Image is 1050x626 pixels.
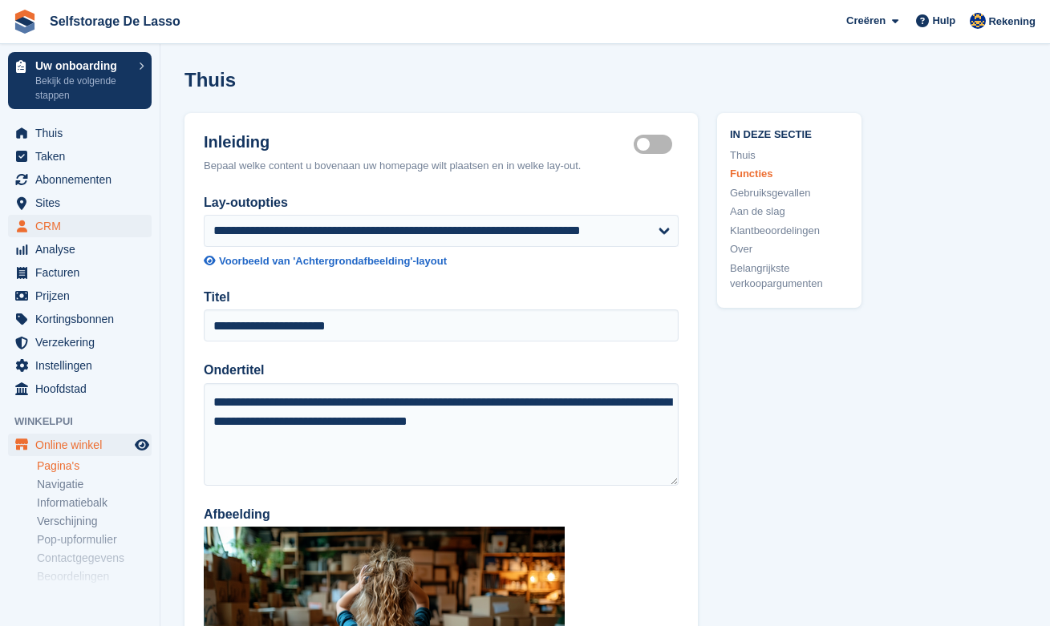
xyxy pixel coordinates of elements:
a: Beoordelingen [37,569,152,584]
label: Afbeelding [204,505,679,524]
p: Bekijk de volgende stappen [35,74,131,103]
a: Voorbeeld van 'Achtergrondafbeelding'-layout [204,253,679,269]
a: menu [8,378,152,400]
label: Ondertitel [204,361,679,380]
div: Bepaal welke content u bovenaan uw homepage wilt plaatsen en in welke lay-out. [204,158,679,174]
a: menu [8,285,152,307]
span: Rekening [988,14,1036,30]
label: Titel [204,288,679,307]
a: Selfstorage De Lasso [43,8,187,34]
a: menu [8,308,152,330]
a: Gebruiksgevallen [730,185,849,201]
a: menu [8,354,152,377]
a: Pop-upformulier [37,532,152,547]
a: menu [8,238,152,260]
a: Informatiebalk [37,495,152,511]
span: CRM [35,215,132,237]
h2: Inleiding [204,132,634,151]
span: Taken [35,145,132,168]
img: stora-icon-8386f47178a22dfd0bd8f6a31ec36ba5ce8667c1dd55bd0f319d3a0aa187defe.svg [13,10,37,34]
a: menu [8,192,152,214]
a: menu [8,261,152,284]
p: Uw onboarding [35,60,131,71]
span: Online winkel [35,434,132,456]
a: menu [8,145,152,168]
a: menu [8,434,152,456]
span: Prijzen [35,285,132,307]
a: Belangrijkste verkoopargumenten [730,260,849,292]
label: Hero section active [634,143,679,146]
h1: Thuis [184,69,236,91]
a: menu [8,331,152,353]
a: Navigatie [37,477,152,492]
span: Creëren [846,13,886,29]
span: Instellingen [35,354,132,377]
label: Lay-outopties [204,193,679,212]
a: Verschijning [37,514,152,529]
a: Pagina's [37,458,152,474]
span: Sites [35,192,132,214]
span: Verzekering [35,331,132,353]
span: Abonnementen [35,168,132,191]
a: menu [8,215,152,237]
span: Winkelpui [14,414,160,430]
span: Kortingsbonnen [35,308,132,330]
span: Hulp [932,13,955,29]
a: Contactgegevens [37,551,152,566]
a: Uw onboarding Bekijk de volgende stappen [8,52,152,109]
span: Analyse [35,238,132,260]
span: Thuis [35,122,132,144]
a: Over [730,241,849,257]
a: Thuis [730,147,849,164]
span: Facturen [35,261,132,284]
a: menu [8,122,152,144]
a: Previewwinkel [132,435,152,454]
span: Hoofdstad [35,378,132,400]
a: Voettekstbanner [37,588,152,603]
a: Klantbeoordelingen [730,223,849,239]
div: Voorbeeld van 'Achtergrondafbeelding'-layout [219,253,447,269]
a: Functies [730,166,849,182]
a: menu [8,168,152,191]
img: Daan Jansen [970,13,986,29]
span: In deze sectie [730,126,849,141]
a: Aan de slag [730,204,849,220]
